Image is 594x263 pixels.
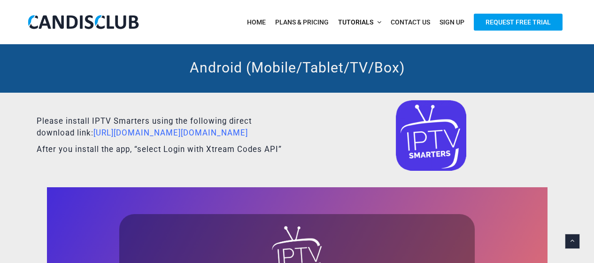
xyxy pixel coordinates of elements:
[275,18,329,26] span: Plans & Pricing
[242,13,270,32] a: Home
[386,13,435,32] a: Contact Us
[565,234,580,249] a: Back to top
[190,59,405,76] span: Android (Mobile/Tablet/TV/Box)
[93,128,248,137] a: [URL][DOMAIN_NAME][DOMAIN_NAME]
[270,13,333,32] a: Plans & Pricing
[333,13,386,32] a: Tutorials
[435,13,469,32] a: Sign Up
[37,116,252,137] span: Please install IPTV Smarters using the following direct download link:
[440,18,464,26] span: Sign Up
[27,14,140,30] img: CandisClub
[474,14,563,31] span: Request Free Trial
[391,18,430,26] span: Contact Us
[469,13,567,32] a: Request Free Trial
[247,18,266,26] span: Home
[338,18,373,26] span: Tutorials
[37,144,282,154] span: After you install the app, “select Login with Xtream Codes API”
